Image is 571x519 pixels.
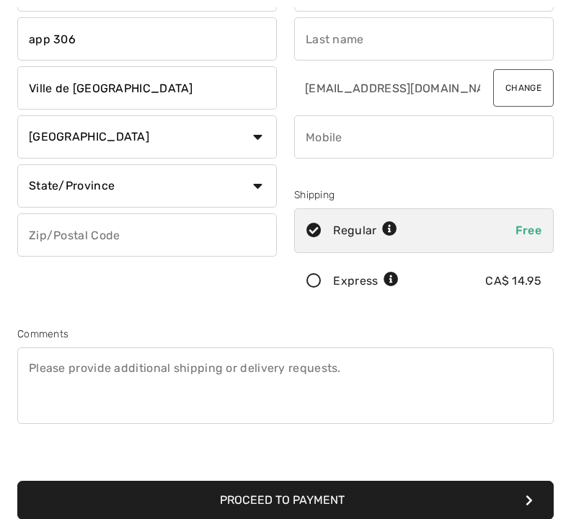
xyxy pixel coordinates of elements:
[493,69,554,107] button: Change
[333,222,397,239] div: Regular
[17,213,277,257] input: Zip/Postal Code
[17,17,277,61] input: Address line 2
[294,17,554,61] input: Last name
[17,66,277,110] input: City
[17,327,554,342] div: Comments
[294,66,482,110] input: E-mail
[485,272,541,290] div: CA$ 14.95
[333,272,399,290] div: Express
[294,115,554,159] input: Mobile
[294,187,554,203] div: Shipping
[515,223,541,237] span: Free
